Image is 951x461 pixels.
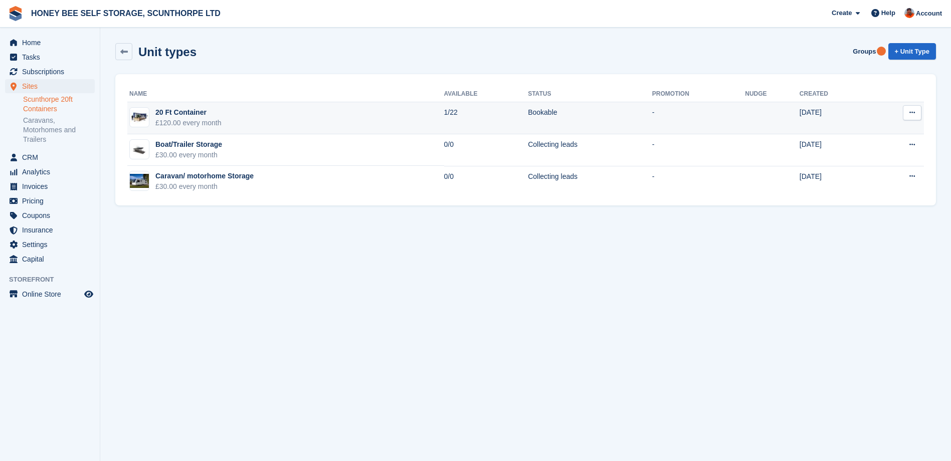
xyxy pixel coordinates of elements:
span: Analytics [22,165,82,179]
h2: Unit types [138,45,197,59]
span: Account [916,9,942,19]
th: Nudge [745,86,800,102]
div: Caravan/ motorhome Storage [155,171,254,181]
img: Boat.jpg [130,144,149,155]
a: menu [5,238,95,252]
td: Bookable [528,102,652,134]
div: £120.00 every month [155,118,222,128]
a: menu [5,208,95,222]
span: Coupons [22,208,82,222]
a: menu [5,50,95,64]
span: Storefront [9,275,100,285]
td: - [652,134,745,166]
img: WhatsApp%20Image%202025-03-10%20at%2019.55.50.jpeg [130,174,149,188]
a: Groups [849,43,880,60]
a: menu [5,165,95,179]
a: menu [5,223,95,237]
div: 20 Ft Container [155,107,222,118]
td: [DATE] [800,102,871,134]
td: [DATE] [800,134,871,166]
th: Status [528,86,652,102]
span: Capital [22,252,82,266]
td: 0/0 [444,166,528,197]
span: Help [881,8,895,18]
div: £30.00 every month [155,150,222,160]
div: Tooltip anchor [877,47,886,56]
a: Caravans, Motorhomes and Trailers [23,116,95,144]
a: menu [5,65,95,79]
img: Abbie Tucker [904,8,914,18]
td: [DATE] [800,166,871,197]
th: Available [444,86,528,102]
span: CRM [22,150,82,164]
a: Preview store [83,288,95,300]
a: menu [5,179,95,193]
a: menu [5,36,95,50]
a: menu [5,79,95,93]
a: menu [5,287,95,301]
a: menu [5,194,95,208]
a: menu [5,252,95,266]
span: Insurance [22,223,82,237]
td: 1/22 [444,102,528,134]
span: Sites [22,79,82,93]
img: 20-ft-container%20(7).jpg [130,110,149,125]
td: - [652,166,745,197]
a: + Unit Type [888,43,936,60]
a: HONEY BEE SELF STORAGE, SCUNTHORPE LTD [27,5,225,22]
span: Pricing [22,194,82,208]
span: Invoices [22,179,82,193]
th: Created [800,86,871,102]
span: Tasks [22,50,82,64]
span: Home [22,36,82,50]
span: Online Store [22,287,82,301]
th: Name [127,86,444,102]
span: Create [832,8,852,18]
td: Collecting leads [528,166,652,197]
div: £30.00 every month [155,181,254,192]
td: - [652,102,745,134]
td: Collecting leads [528,134,652,166]
td: 0/0 [444,134,528,166]
a: Scunthorpe 20ft Containers [23,95,95,114]
a: menu [5,150,95,164]
span: Settings [22,238,82,252]
span: Subscriptions [22,65,82,79]
div: Boat/Trailer Storage [155,139,222,150]
th: Promotion [652,86,745,102]
img: stora-icon-8386f47178a22dfd0bd8f6a31ec36ba5ce8667c1dd55bd0f319d3a0aa187defe.svg [8,6,23,21]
